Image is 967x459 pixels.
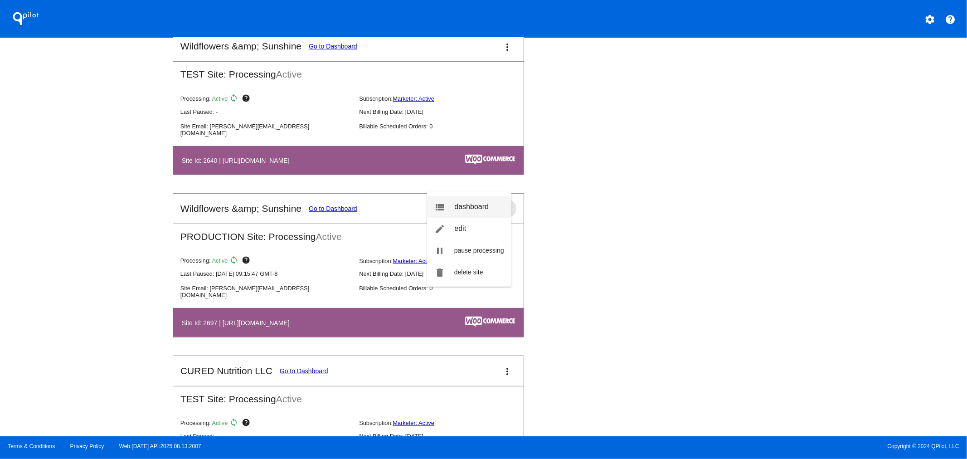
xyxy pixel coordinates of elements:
[454,269,483,276] span: delete site
[434,246,445,257] mat-icon: pause
[454,247,504,254] span: pause processing
[454,203,489,210] span: dashboard
[434,202,445,213] mat-icon: view_list
[434,268,445,278] mat-icon: delete
[434,224,445,234] mat-icon: edit
[454,225,466,232] span: edit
